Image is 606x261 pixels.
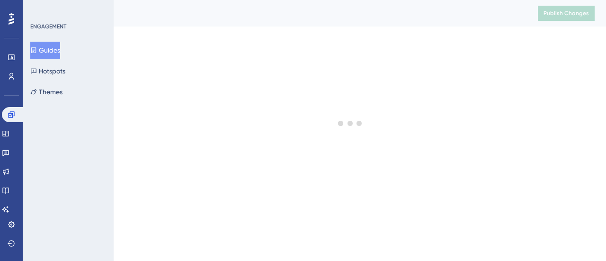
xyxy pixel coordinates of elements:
[544,9,589,17] span: Publish Changes
[30,63,65,80] button: Hotspots
[30,83,62,100] button: Themes
[30,42,60,59] button: Guides
[538,6,595,21] button: Publish Changes
[30,23,66,30] div: ENGAGEMENT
